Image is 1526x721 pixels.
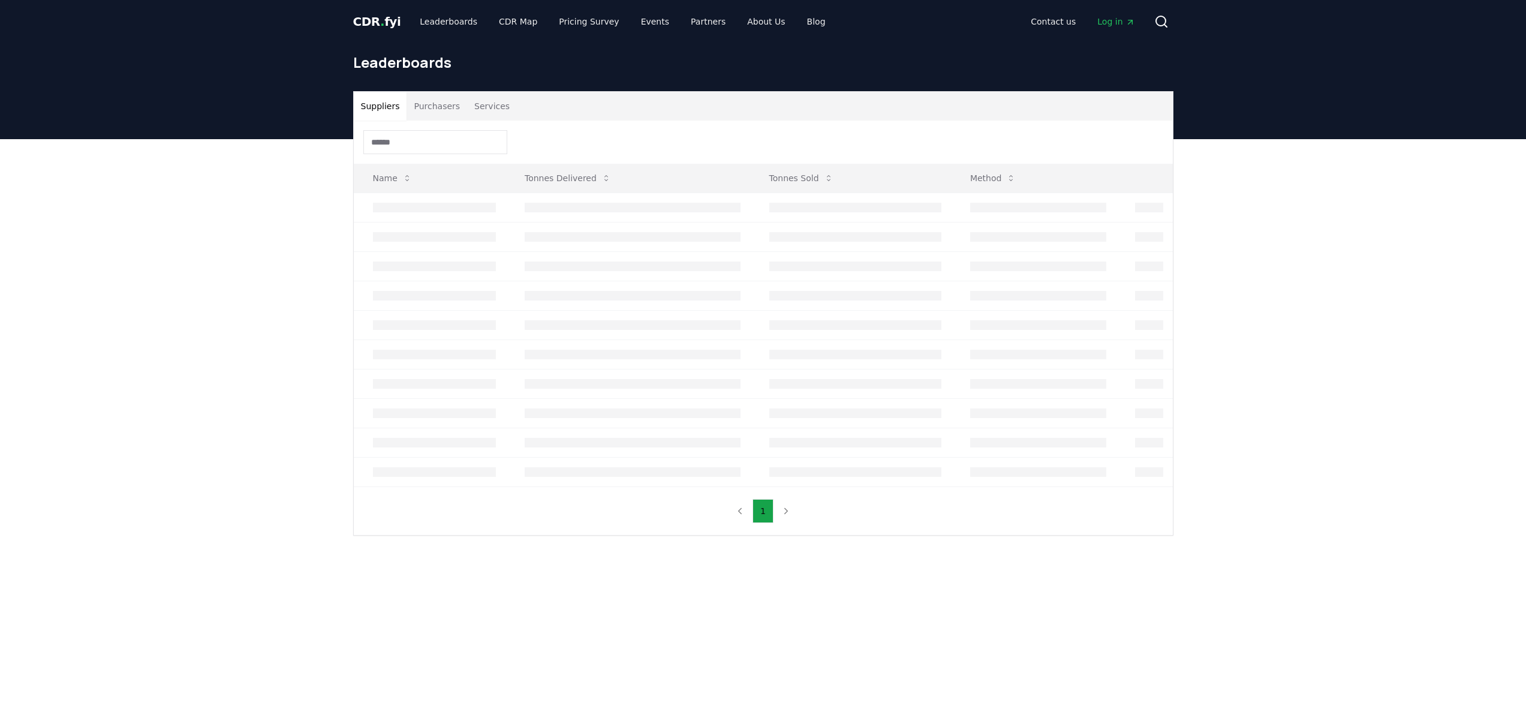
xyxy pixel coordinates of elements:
[380,14,384,29] span: .
[1097,16,1134,28] span: Log in
[515,166,621,190] button: Tonnes Delivered
[1021,11,1085,32] a: Contact us
[407,92,467,121] button: Purchasers
[681,11,735,32] a: Partners
[467,92,517,121] button: Services
[363,166,422,190] button: Name
[354,92,407,121] button: Suppliers
[961,166,1026,190] button: Method
[738,11,794,32] a: About Us
[797,11,835,32] a: Blog
[631,11,679,32] a: Events
[353,53,1173,72] h1: Leaderboards
[753,499,773,523] button: 1
[410,11,835,32] nav: Main
[760,166,843,190] button: Tonnes Sold
[1088,11,1144,32] a: Log in
[353,13,401,30] a: CDR.fyi
[353,14,401,29] span: CDR fyi
[549,11,628,32] a: Pricing Survey
[410,11,487,32] a: Leaderboards
[1021,11,1144,32] nav: Main
[489,11,547,32] a: CDR Map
